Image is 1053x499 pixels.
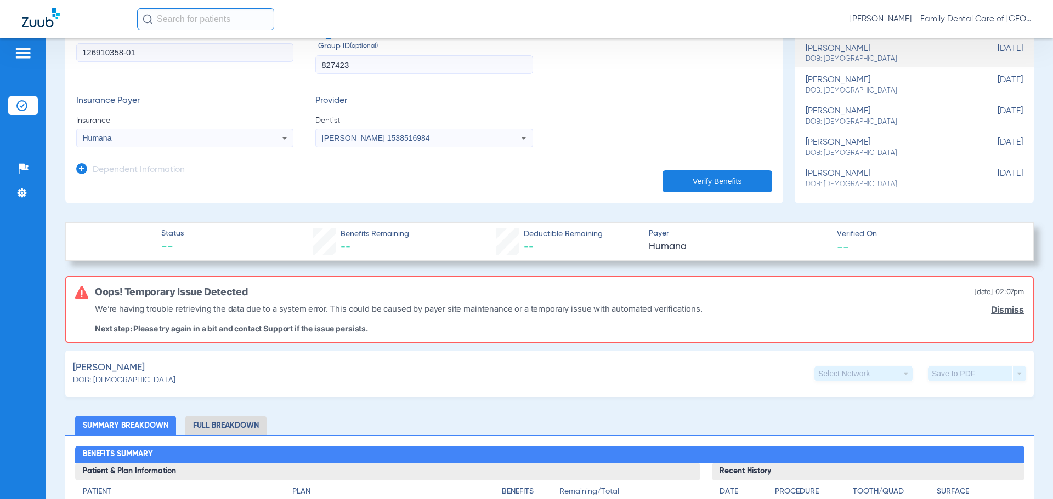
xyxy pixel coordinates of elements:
span: Humana [83,134,112,142]
span: DOB: [DEMOGRAPHIC_DATA] [806,180,968,190]
h4: Patient [83,486,273,497]
li: Full Breakdown [185,416,267,435]
h3: Patient & Plan Information [75,463,700,480]
span: Group ID [318,41,533,52]
span: Payer [649,228,828,239]
span: [PERSON_NAME] [73,361,145,375]
p: We’re having trouble retrieving the data due to a system error. This could be caused by payer sit... [95,302,703,315]
span: -- [837,241,849,253]
span: [DATE] [968,75,1023,95]
img: Search Icon [143,14,152,24]
h4: Tooth/Quad [853,486,933,497]
h2: Benefits Summary [75,446,1024,463]
span: [PERSON_NAME] 1538516984 [322,134,430,142]
span: DOB: [DEMOGRAPHIC_DATA] [73,375,175,386]
small: (optional) [350,41,378,52]
button: Verify Benefits [663,170,772,192]
h3: Provider [315,96,533,107]
div: [PERSON_NAME] [806,137,968,158]
img: error-icon [75,286,88,299]
input: Member ID [76,43,293,62]
span: Deductible Remaining [524,228,603,240]
li: Summary Breakdown [75,416,176,435]
span: [DATE] 02:07PM [974,286,1024,298]
span: DOB: [DEMOGRAPHIC_DATA] [806,86,968,96]
span: DOB: [DEMOGRAPHIC_DATA] [806,148,968,158]
span: Status [161,228,184,239]
a: Dismiss [991,305,1024,315]
h4: Procedure [775,486,850,497]
div: [PERSON_NAME] [806,44,968,64]
div: [PERSON_NAME] [806,75,968,95]
img: hamburger-icon [14,47,32,60]
h3: Insurance Payer [76,96,293,107]
p: Next step: Please try again in a bit and contact Support if the issue persists. [95,324,703,333]
div: [PERSON_NAME] [806,106,968,127]
h4: Benefits [502,486,559,497]
h4: Plan [292,486,483,497]
span: Insurance [76,115,293,126]
h3: Recent History [712,463,1024,480]
span: [PERSON_NAME] - Family Dental Care of [GEOGRAPHIC_DATA] [850,14,1031,25]
span: -- [524,242,534,252]
span: [DATE] [968,169,1023,189]
span: DOB: [DEMOGRAPHIC_DATA] [806,54,968,64]
span: Dentist [315,115,533,126]
img: Zuub Logo [22,8,60,27]
span: DOB: [DEMOGRAPHIC_DATA] [806,117,968,127]
label: Member ID [76,30,293,74]
span: [DATE] [968,106,1023,127]
span: Humana [649,240,828,254]
h6: Oops! Temporary Issue Detected [95,286,247,298]
span: Benefits Remaining [341,228,409,240]
span: Verified On [837,228,1016,240]
span: [DATE] [968,44,1023,64]
h4: Date [720,486,766,497]
span: -- [341,242,350,252]
span: [DATE] [968,137,1023,158]
h3: Dependent Information [93,165,185,176]
div: [PERSON_NAME] [806,169,968,189]
input: Search for patients [137,8,274,30]
span: -- [161,240,184,255]
h4: Surface [937,486,1017,497]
